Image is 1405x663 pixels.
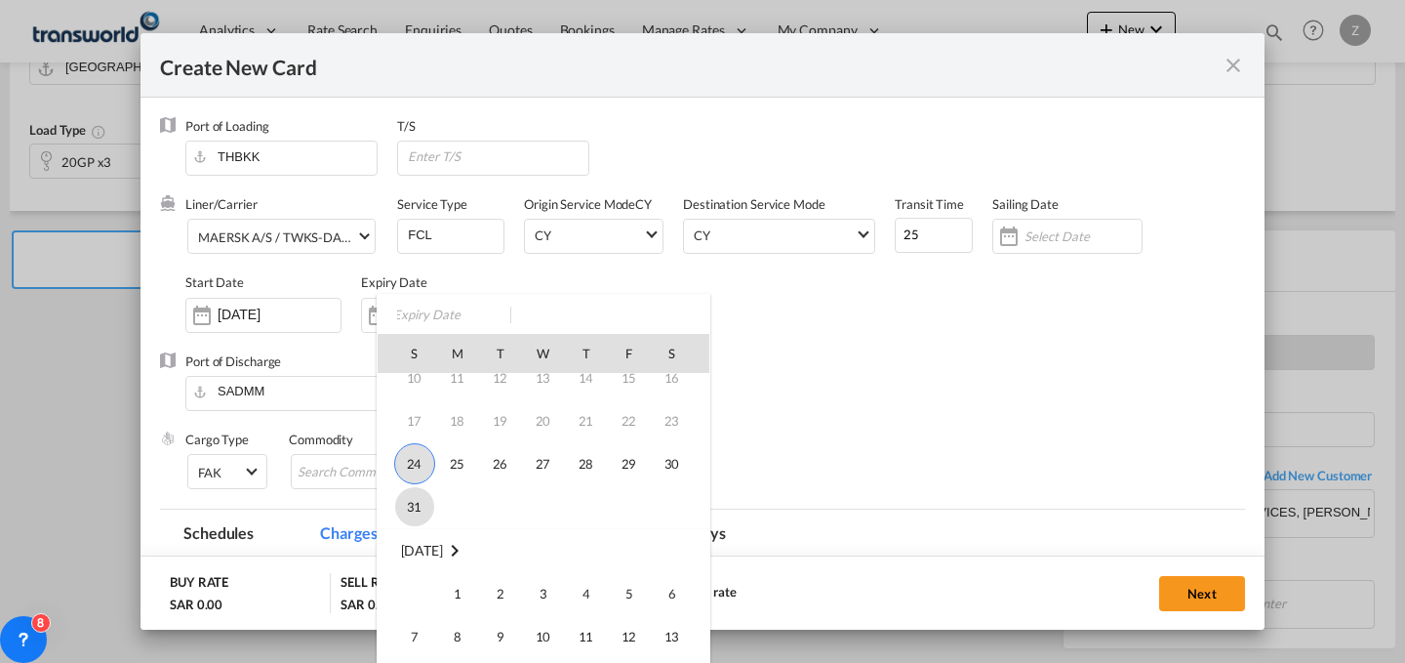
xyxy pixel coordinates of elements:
td: Wednesday September 10 2025 [522,615,565,658]
span: 7 [395,617,434,656]
td: Friday August 22 2025 [608,399,651,442]
td: Friday August 15 2025 [608,356,651,399]
tr: Week undefined [378,529,709,573]
td: Monday September 8 2025 [436,615,479,658]
span: 9 [481,617,520,656]
span: 1 [438,574,477,613]
td: Sunday August 31 2025 [378,485,436,529]
td: Saturday August 16 2025 [651,356,709,399]
span: 11 [567,617,606,656]
td: Tuesday August 19 2025 [479,399,522,442]
span: 12 [610,617,649,656]
span: 28 [567,444,606,483]
span: 4 [567,574,606,613]
tr: Week 3 [378,356,709,399]
span: [DATE] [401,543,443,559]
td: Tuesday August 12 2025 [479,356,522,399]
span: 13 [653,617,692,656]
td: Wednesday August 13 2025 [522,356,565,399]
td: Saturday September 6 2025 [651,572,709,615]
td: Tuesday September 2 2025 [479,572,522,615]
th: T [565,334,608,373]
td: Thursday August 28 2025 [565,442,608,485]
span: 3 [524,574,563,613]
td: Saturday September 13 2025 [651,615,709,658]
span: 5 [610,574,649,613]
tr: Week 5 [378,442,709,485]
th: T [479,334,522,373]
span: 10 [524,617,563,656]
tr: Week 1 [378,572,709,615]
td: Thursday September 11 2025 [565,615,608,658]
td: Friday August 29 2025 [608,442,651,485]
td: Saturday August 23 2025 [651,399,709,442]
tr: Week 6 [378,485,709,529]
td: Thursday August 21 2025 [565,399,608,442]
th: S [378,334,436,373]
tr: Week 4 [378,399,709,442]
td: Sunday August 24 2025 [378,442,436,485]
tr: Week 2 [378,615,709,658]
span: 31 [395,487,434,526]
td: Monday August 18 2025 [436,399,479,442]
th: W [522,334,565,373]
span: 26 [481,444,520,483]
td: Saturday August 30 2025 [651,442,709,485]
td: Friday September 12 2025 [608,615,651,658]
td: Wednesday September 3 2025 [522,572,565,615]
td: Monday August 11 2025 [436,356,479,399]
td: Tuesday August 26 2025 [479,442,522,485]
span: 2 [481,574,520,613]
td: Tuesday September 9 2025 [479,615,522,658]
span: 25 [438,444,477,483]
td: Thursday August 14 2025 [565,356,608,399]
td: Sunday August 17 2025 [378,399,436,442]
td: September 2025 [378,529,709,573]
th: F [608,334,651,373]
td: Thursday September 4 2025 [565,572,608,615]
span: 29 [610,444,649,483]
td: Monday August 25 2025 [436,442,479,485]
span: 30 [653,444,692,483]
span: 8 [438,617,477,656]
td: Sunday August 10 2025 [378,356,436,399]
th: M [436,334,479,373]
td: Wednesday August 20 2025 [522,399,565,442]
span: 27 [524,444,563,483]
td: Monday September 1 2025 [436,572,479,615]
th: S [651,334,709,373]
td: Sunday September 7 2025 [378,615,436,658]
td: Friday September 5 2025 [608,572,651,615]
span: 6 [653,574,692,613]
span: 24 [394,443,435,484]
td: Wednesday August 27 2025 [522,442,565,485]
